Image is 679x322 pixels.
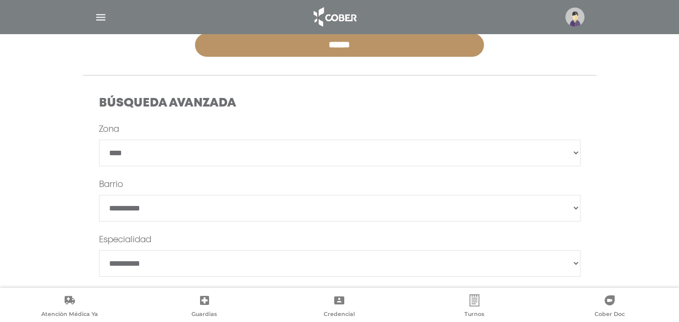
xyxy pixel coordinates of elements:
[308,5,361,29] img: logo_cober_home-white.png
[272,294,407,320] a: Credencial
[542,294,677,320] a: Cober Doc
[94,11,107,24] img: Cober_menu-lines-white.svg
[2,294,137,320] a: Atención Médica Ya
[41,310,98,319] span: Atención Médica Ya
[407,294,542,320] a: Turnos
[191,310,217,319] span: Guardias
[565,8,585,27] img: profile-placeholder.svg
[595,310,625,319] span: Cober Doc
[99,179,123,191] label: Barrio
[137,294,272,320] a: Guardias
[99,234,151,246] label: Especialidad
[99,96,580,111] h4: Búsqueda Avanzada
[464,310,484,319] span: Turnos
[99,124,119,136] label: Zona
[324,310,355,319] span: Credencial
